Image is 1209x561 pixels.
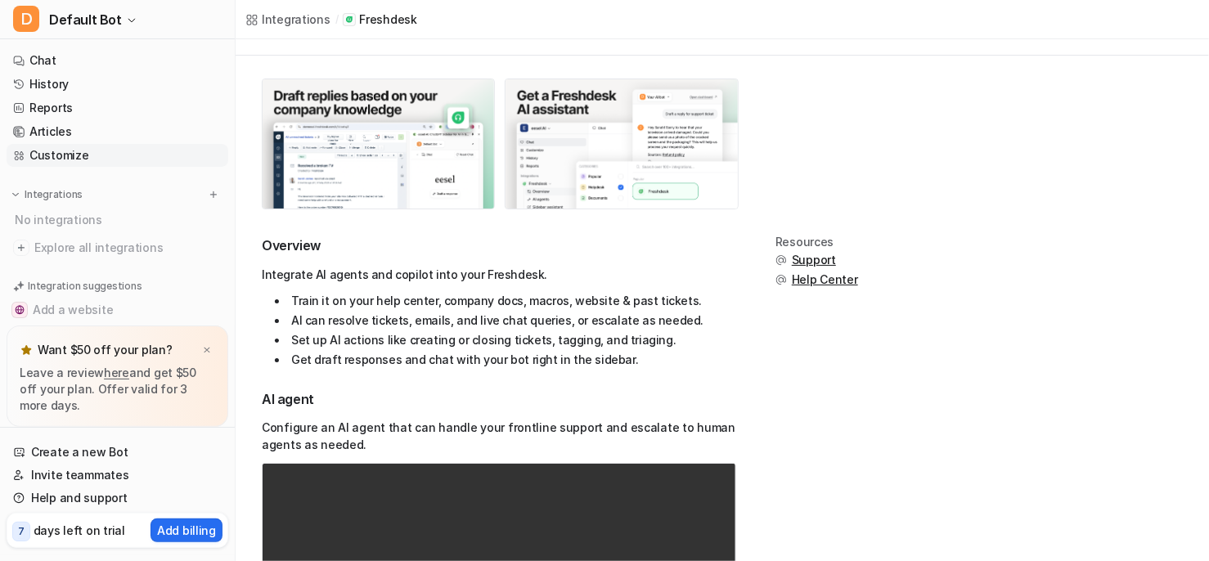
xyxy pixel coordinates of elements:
[7,49,228,72] a: Chat
[262,11,330,28] div: Integrations
[7,186,88,203] button: Integrations
[792,252,836,268] span: Support
[335,12,339,27] span: /
[104,366,129,379] a: here
[245,11,330,28] a: Integrations
[7,96,228,119] a: Reports
[775,254,787,266] img: support.svg
[7,144,228,167] a: Customize
[15,305,25,315] img: Add a website
[343,11,416,28] a: Freshdesk
[275,311,736,330] li: AI can resolve tickets, emails, and live chat queries, or escalate as needed.
[262,265,736,370] div: Integrate AI agents and copilot into your Freshdesk.
[7,441,228,464] a: Create a new Bot
[10,206,228,233] div: No integrations
[262,236,736,255] h2: Overview
[13,6,39,32] span: D
[25,188,83,201] p: Integrations
[7,73,228,96] a: History
[18,524,25,539] p: 7
[157,522,216,539] p: Add billing
[262,419,736,453] p: Configure an AI agent that can handle your frontline support and escalate to human agents as needed.
[38,342,173,358] p: Want $50 off your plan?
[151,518,222,542] button: Add billing
[775,272,858,288] button: Help Center
[34,235,222,261] span: Explore all integrations
[775,274,787,285] img: support.svg
[13,240,29,256] img: explore all integrations
[275,350,736,370] li: Get draft responses and chat with your bot right in the sidebar.
[275,330,736,350] li: Set up AI actions like creating or closing tickets, tagging, and triaging.
[208,189,219,200] img: menu_add.svg
[359,11,416,28] p: Freshdesk
[792,272,858,288] span: Help Center
[10,189,21,200] img: expand menu
[7,236,228,259] a: Explore all integrations
[28,279,142,294] p: Integration suggestions
[775,236,858,249] div: Resources
[20,343,33,357] img: star
[7,297,228,323] button: Add a websiteAdd a website
[202,345,212,356] img: x
[7,464,228,487] a: Invite teammates
[7,120,228,143] a: Articles
[34,522,125,539] p: days left on trial
[775,252,858,268] button: Support
[7,323,228,349] button: Add a PDF
[20,365,215,414] p: Leave a review and get $50 off your plan. Offer valid for 3 more days.
[275,291,736,311] li: Train it on your help center, company docs, macros, website & past tickets.
[7,487,228,509] a: Help and support
[49,8,122,31] span: Default Bot
[262,389,736,409] h3: AI agent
